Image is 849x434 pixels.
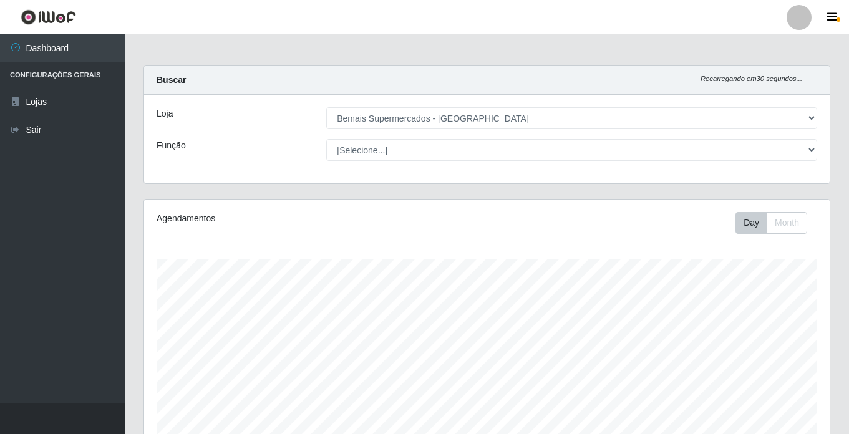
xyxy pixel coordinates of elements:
[157,107,173,120] label: Loja
[701,75,802,82] i: Recarregando em 30 segundos...
[157,139,186,152] label: Função
[157,75,186,85] strong: Buscar
[767,212,807,234] button: Month
[157,212,421,225] div: Agendamentos
[21,9,76,25] img: CoreUI Logo
[735,212,807,234] div: First group
[735,212,817,234] div: Toolbar with button groups
[735,212,767,234] button: Day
